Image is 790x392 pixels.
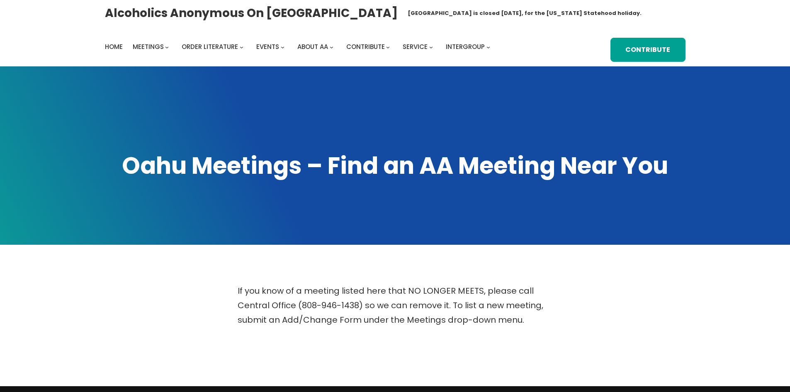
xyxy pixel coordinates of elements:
[429,45,433,49] button: Service submenu
[133,42,164,51] span: Meetings
[182,42,238,51] span: Order Literature
[446,42,485,51] span: Intergroup
[403,42,428,51] span: Service
[386,45,390,49] button: Contribute submenu
[256,41,279,53] a: Events
[105,42,123,51] span: Home
[610,38,685,62] a: Contribute
[446,41,485,53] a: Intergroup
[238,284,553,327] p: If you know of a meeting listed here that NO LONGER MEETS, please call Central Office (808-946-14...
[346,42,385,51] span: Contribute
[330,45,333,49] button: About AA submenu
[165,45,169,49] button: Meetings submenu
[486,45,490,49] button: Intergroup submenu
[297,42,328,51] span: About AA
[105,3,398,23] a: Alcoholics Anonymous on [GEOGRAPHIC_DATA]
[281,45,284,49] button: Events submenu
[346,41,385,53] a: Contribute
[256,42,279,51] span: Events
[105,41,493,53] nav: Intergroup
[297,41,328,53] a: About AA
[133,41,164,53] a: Meetings
[105,150,685,182] h1: Oahu Meetings – Find an AA Meeting Near You
[105,41,123,53] a: Home
[403,41,428,53] a: Service
[240,45,243,49] button: Order Literature submenu
[408,9,642,17] h1: [GEOGRAPHIC_DATA] is closed [DATE], for the [US_STATE] Statehood holiday.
